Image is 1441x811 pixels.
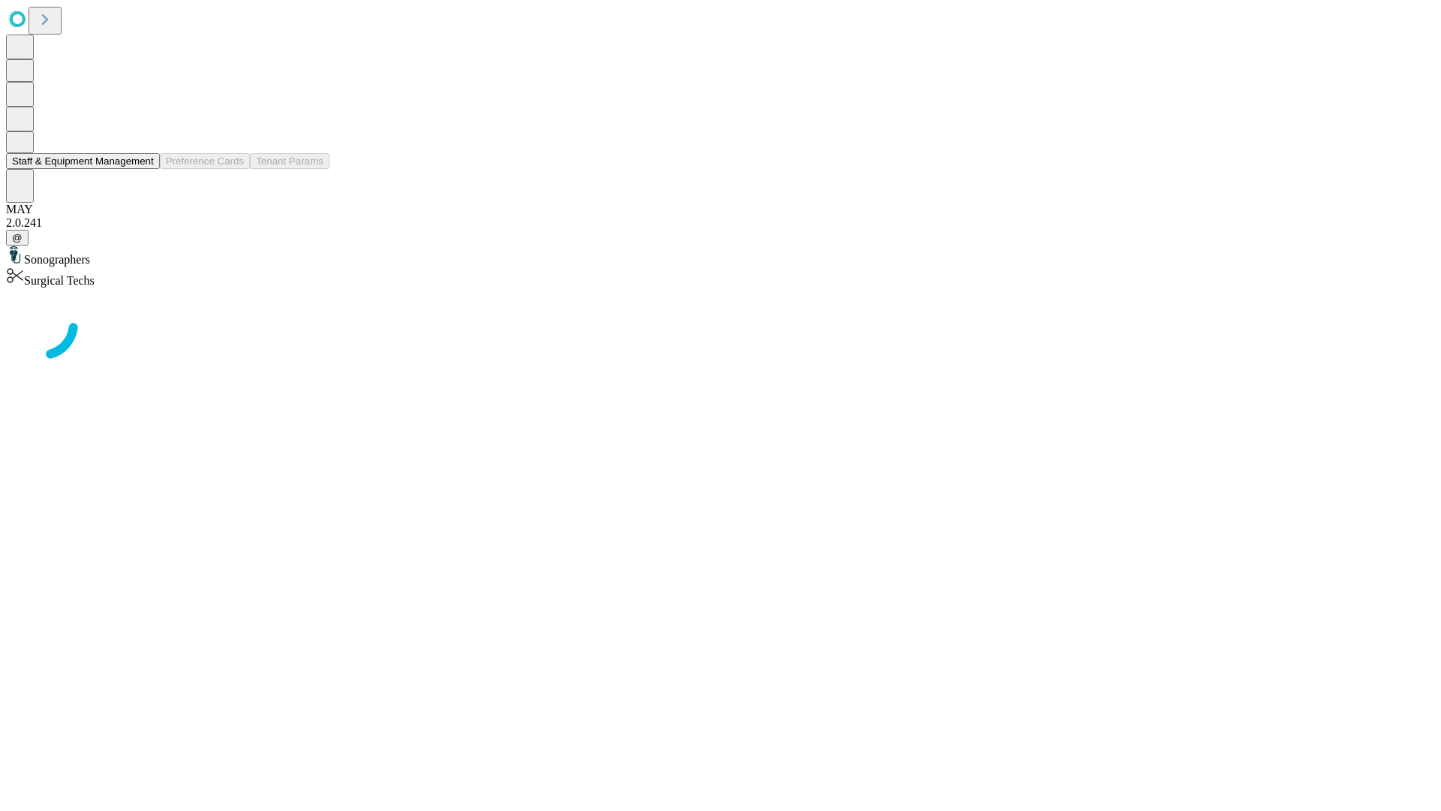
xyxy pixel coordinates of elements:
[250,153,329,169] button: Tenant Params
[160,153,250,169] button: Preference Cards
[6,153,160,169] button: Staff & Equipment Management
[6,203,1435,216] div: MAY
[6,216,1435,230] div: 2.0.241
[6,267,1435,288] div: Surgical Techs
[6,230,29,246] button: @
[6,246,1435,267] div: Sonographers
[12,232,23,243] span: @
